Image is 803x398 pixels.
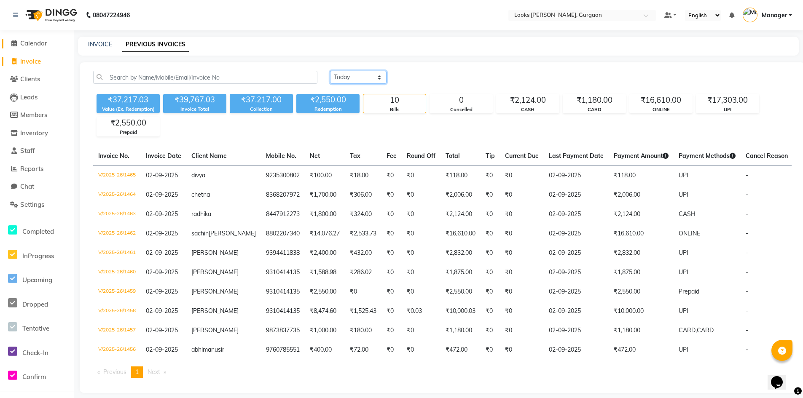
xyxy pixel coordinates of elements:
div: Cancelled [430,106,492,113]
span: [PERSON_NAME] [191,268,239,276]
td: ₹0 [481,340,500,360]
td: ₹1,875.00 [440,263,481,282]
div: Invoice Total [163,106,226,113]
td: 9310414135 [261,282,305,302]
a: Clients [2,75,72,84]
span: Mobile No. [266,152,296,160]
span: abhimanu [191,346,218,353]
td: ₹0 [481,263,500,282]
span: [PERSON_NAME] [191,307,239,315]
td: ₹0 [481,166,500,185]
td: ₹2,550.00 [305,282,345,302]
span: Tentative [22,324,49,332]
td: ₹0 [402,321,440,340]
td: V/2025-26/1463 [93,205,141,224]
div: 10 [363,94,426,106]
td: ₹1,180.00 [609,321,674,340]
img: logo [21,3,79,27]
div: Collection [230,106,293,113]
a: PREVIOUS INVOICES [122,37,189,52]
td: 9310414135 [261,263,305,282]
td: ₹10,000.00 [609,302,674,321]
span: Calendar [20,39,47,47]
span: Staff [20,147,35,155]
td: ₹0 [481,224,500,243]
div: ₹2,550.00 [296,94,360,106]
td: ₹0 [500,340,544,360]
div: Bills [363,106,426,113]
td: ₹0.03 [402,302,440,321]
div: CARD [563,106,626,113]
td: ₹0 [381,263,402,282]
td: ₹306.00 [345,185,381,205]
td: ₹0 [381,302,402,321]
span: Net [310,152,320,160]
td: ₹0 [381,166,402,185]
span: 02-09-2025 [146,326,178,334]
td: V/2025-26/1465 [93,166,141,185]
td: ₹0 [481,321,500,340]
td: ₹180.00 [345,321,381,340]
div: UPI [696,106,759,113]
td: ₹472.00 [609,340,674,360]
td: 8802207340 [261,224,305,243]
td: 8447912273 [261,205,305,224]
td: ₹2,832.00 [440,243,481,263]
td: V/2025-26/1461 [93,243,141,263]
td: ₹0 [500,243,544,263]
a: Staff [2,146,72,156]
span: chetna [191,191,210,198]
td: ₹14,076.27 [305,224,345,243]
span: 02-09-2025 [146,249,178,256]
span: 02-09-2025 [146,191,178,198]
td: ₹2,550.00 [440,282,481,302]
td: ₹0 [481,302,500,321]
span: UPI [679,268,688,276]
td: ₹0 [500,282,544,302]
span: - [746,346,748,353]
td: 9235300802 [261,166,305,185]
div: ₹2,124.00 [497,94,559,106]
td: ₹1,525.43 [345,302,381,321]
td: V/2025-26/1456 [93,340,141,360]
span: Reports [20,165,43,173]
nav: Pagination [93,366,792,378]
td: ₹2,006.00 [440,185,481,205]
span: [PERSON_NAME] [191,326,239,334]
td: V/2025-26/1462 [93,224,141,243]
td: V/2025-26/1458 [93,302,141,321]
a: INVOICE [88,40,112,48]
td: ₹0 [500,185,544,205]
td: ₹72.00 [345,340,381,360]
td: ₹400.00 [305,340,345,360]
td: ₹2,400.00 [305,243,345,263]
span: CASH [679,210,696,218]
td: ₹0 [402,340,440,360]
span: UPI [679,191,688,198]
td: 9310414135 [261,302,305,321]
td: 02-09-2025 [544,302,609,321]
div: ₹37,217.03 [97,94,160,106]
div: Value (Ex. Redemption) [97,106,160,113]
td: 02-09-2025 [544,321,609,340]
span: - [746,249,748,256]
span: Check-In [22,349,48,357]
td: ₹1,700.00 [305,185,345,205]
td: ₹1,800.00 [305,205,345,224]
span: Leads [20,93,38,101]
td: ₹8,474.60 [305,302,345,321]
span: 02-09-2025 [146,171,178,179]
span: Clients [20,75,40,83]
span: UPI [679,307,688,315]
td: V/2025-26/1459 [93,282,141,302]
a: Leads [2,93,72,102]
span: UPI [679,249,688,256]
span: Upcoming [22,276,52,284]
span: ONLINE [679,230,700,237]
span: Completed [22,227,54,235]
span: 1 [135,368,139,376]
span: 02-09-2025 [146,346,178,353]
span: Settings [20,200,44,208]
td: 9873837735 [261,321,305,340]
span: Current Due [505,152,539,160]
